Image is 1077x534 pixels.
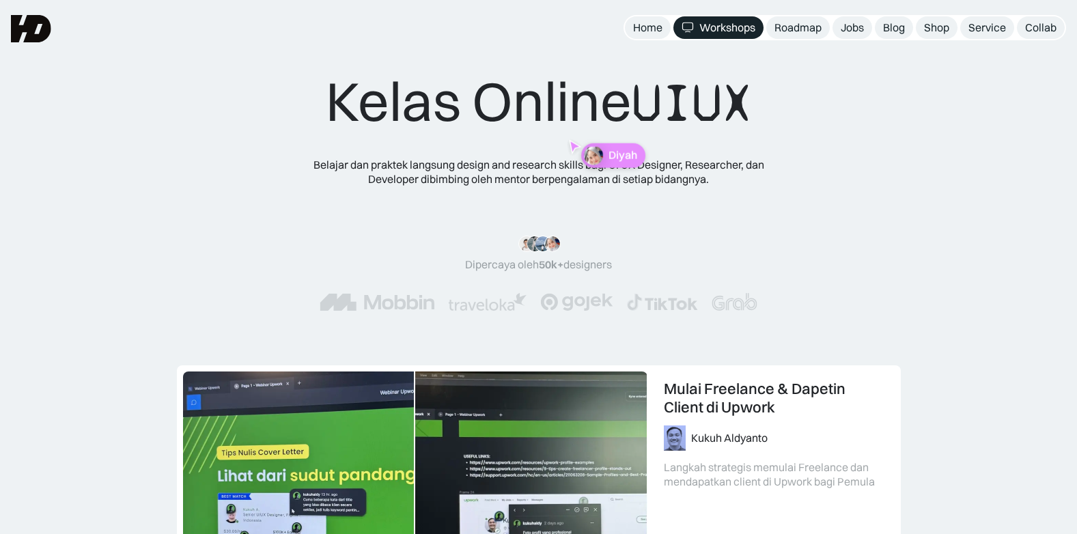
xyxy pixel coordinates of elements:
a: Workshops [673,16,764,39]
div: Service [968,20,1006,35]
div: Shop [924,20,949,35]
span: 50k+ [539,257,563,271]
a: Collab [1017,16,1065,39]
div: Collab [1025,20,1057,35]
a: Service [960,16,1014,39]
div: Home [633,20,662,35]
div: Jobs [841,20,864,35]
a: Shop [916,16,957,39]
div: Dipercaya oleh designers [465,257,612,272]
span: UIUX [632,70,752,136]
div: Belajar dan praktek langsung design and research skills bagi UI UX Designer, Researcher, dan Deve... [293,158,785,186]
a: Roadmap [766,16,830,39]
div: Blog [883,20,905,35]
a: Blog [875,16,913,39]
div: Roadmap [774,20,822,35]
div: Workshops [699,20,755,35]
p: Diyah [609,149,637,162]
a: Home [625,16,671,39]
a: Jobs [833,16,872,39]
div: Kelas Online [326,68,752,136]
